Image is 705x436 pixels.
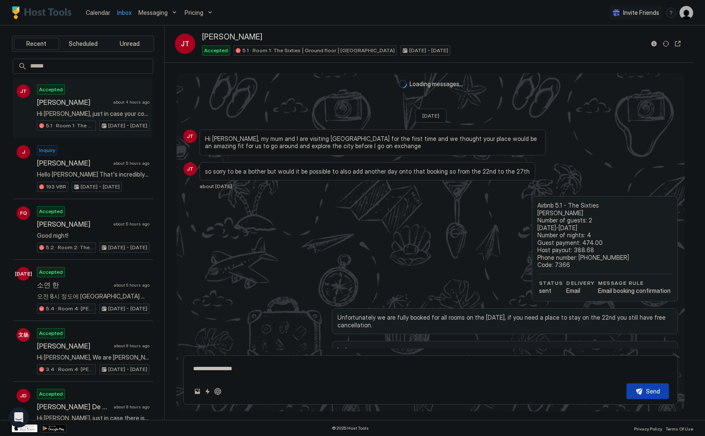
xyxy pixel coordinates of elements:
[12,6,76,19] a: Host Tools Logo
[46,122,94,129] span: 5.1 · Room 1: The Sixties | Ground floor | [GEOGRAPHIC_DATA]
[181,39,189,49] span: JT
[634,424,662,433] a: Privacy Policy
[37,402,110,411] span: [PERSON_NAME] De La [PERSON_NAME]
[37,354,149,361] span: Hi [PERSON_NAME], We are [PERSON_NAME] and [PERSON_NAME] from [GEOGRAPHIC_DATA]. We would love to...
[410,80,463,88] span: Loading messages...
[187,132,194,140] span: JT
[539,279,563,287] span: status
[12,425,37,432] a: App Store
[113,99,149,105] span: about 4 hours ago
[332,425,369,431] span: © 2025 Host Tools
[46,183,66,191] span: 193 VBR
[39,390,63,398] span: Accepted
[37,171,149,178] span: Hello [PERSON_NAME] That's incredibly helpful and appreciated! I fully understand that this is a ...
[20,209,27,217] span: FQ
[37,232,149,239] span: Good night!
[107,38,152,50] button: Unread
[69,40,98,48] span: Scheduled
[114,404,149,410] span: about 8 hours ago
[626,383,669,399] button: Send
[61,38,106,50] button: Scheduled
[114,282,149,288] span: about 6 hours ago
[120,40,140,48] span: Unread
[15,270,32,278] span: [DATE]
[37,293,149,300] span: 오전 8시 정도에 [GEOGRAPHIC_DATA] 시내 도착할 예정입니다 짐보관 먼저 부탁드립니다
[202,386,213,397] button: Quick reply
[199,183,232,189] span: about [DATE]
[202,32,262,42] span: [PERSON_NAME]
[39,268,63,276] span: Accepted
[205,168,530,175] span: so sorry to be a bother but would it be possible to also add another day onto that booking so fro...
[14,38,59,50] button: Recent
[242,47,395,54] span: 5.1 · Room 1: The Sixties | Ground floor | [GEOGRAPHIC_DATA]
[39,208,63,215] span: Accepted
[8,407,29,428] div: Open Intercom Messenger
[108,122,147,129] span: [DATE] - [DATE]
[37,98,110,107] span: [PERSON_NAME]
[634,426,662,431] span: Privacy Policy
[37,110,149,118] span: Hi [PERSON_NAME], just in case your code isn't working for your room, please try 37960*, otherwis...
[86,8,110,17] a: Calendar
[37,414,149,422] span: Hi [PERSON_NAME], just in case there is a problem with your room lock, here's a spare code: 91760*
[399,80,407,88] div: loading
[646,387,660,396] div: Send
[566,279,595,287] span: Delivery
[138,9,168,17] span: Messaging
[666,8,676,18] div: menu
[37,159,110,167] span: [PERSON_NAME]
[114,343,149,349] span: about 8 hours ago
[108,366,147,373] span: [DATE] - [DATE]
[649,39,659,49] button: Reservation information
[205,135,540,150] span: Hi [PERSON_NAME], my mum and I are visiting [GEOGRAPHIC_DATA] for the first time and we thought y...
[661,39,671,49] button: Sync reservation
[598,287,671,295] span: Email booking confirmation
[598,279,671,287] span: Message Rule
[337,314,673,329] span: Unfortunately we are fully booked for all rooms on the [DATE], if you need a place to stay on the...
[37,342,110,350] span: [PERSON_NAME]
[192,386,202,397] button: Upload image
[39,329,63,337] span: Accepted
[37,281,110,289] span: 소연 한
[22,148,25,156] span: J
[117,9,132,16] span: Inbox
[187,165,194,173] span: JT
[27,59,153,73] input: Input Field
[41,425,66,432] a: Google Play Store
[108,244,147,251] span: [DATE] - [DATE]
[113,221,149,227] span: about 5 hours ago
[46,366,94,373] span: 3.4 · Room 4: [PERSON_NAME] Modern | Large room | [PERSON_NAME]
[20,392,27,399] span: JD
[46,244,94,251] span: 5.2 · Room 2: The Barbican | Ground floor | [GEOGRAPHIC_DATA]
[117,8,132,17] a: Inbox
[673,39,683,49] button: Open reservation
[422,113,439,119] span: [DATE]
[20,87,27,95] span: JT
[39,86,63,93] span: Accepted
[666,426,693,431] span: Terms Of Use
[566,287,595,295] span: Email
[39,146,55,154] span: Inquiry
[537,202,672,269] span: Airbnb 5.1 - The Sixties [PERSON_NAME] Number of guests: 2 [DATE]-[DATE] Number of nights: 4 Gues...
[666,424,693,433] a: Terms Of Use
[680,6,693,20] div: User profile
[86,9,110,16] span: Calendar
[18,331,28,339] span: 文杨
[81,183,120,191] span: [DATE] - [DATE]
[37,220,110,228] span: [PERSON_NAME]
[623,9,659,17] span: Invite Friends
[113,160,149,166] span: about 5 hours ago
[26,40,46,48] span: Recent
[46,305,94,312] span: 5.4 · Room 4: [PERSON_NAME][GEOGRAPHIC_DATA] | Large room | [PERSON_NAME]
[409,47,448,54] span: [DATE] - [DATE]
[185,9,203,17] span: Pricing
[12,36,154,52] div: tab-group
[108,305,147,312] span: [DATE] - [DATE]
[539,287,563,295] span: sent
[204,47,228,54] span: Accepted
